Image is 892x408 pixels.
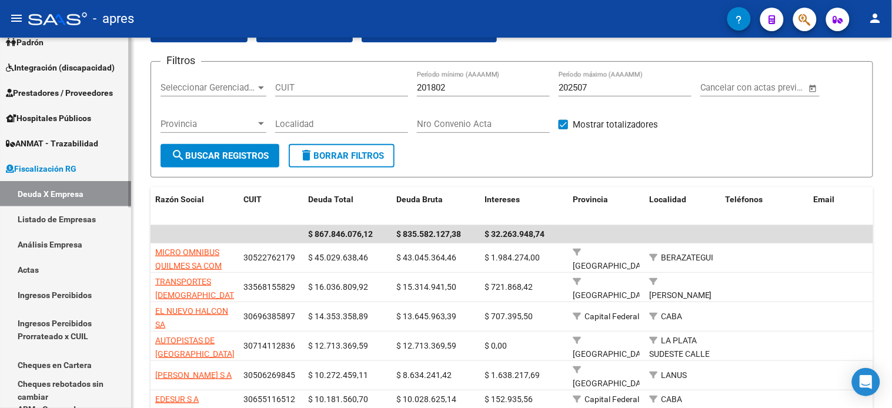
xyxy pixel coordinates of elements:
[308,312,368,321] span: $ 14.353.358,89
[155,195,204,204] span: Razón Social
[485,341,507,350] span: $ 0,00
[155,394,199,404] span: EDESUR S A
[721,187,809,226] datatable-header-cell: Teléfonos
[308,341,368,350] span: $ 12.713.369,59
[243,341,295,350] span: 30714112836
[485,394,533,404] span: $ 152.935,56
[155,248,222,284] span: MICRO OMNIBUS QUILMES SA COM IND Y FINANC
[868,11,883,25] mat-icon: person
[161,144,279,168] button: Buscar Registros
[396,253,456,262] span: $ 43.045.364,46
[649,290,712,300] span: [PERSON_NAME]
[661,312,682,321] span: CABA
[573,349,652,359] span: [GEOGRAPHIC_DATA]
[661,394,682,404] span: CABA
[155,306,228,329] span: EL NUEVO HALCON SA
[644,187,721,226] datatable-header-cell: Localidad
[806,82,820,95] button: Open calendar
[243,282,295,292] span: 33568155829
[396,394,456,404] span: $ 10.028.625,14
[573,195,608,204] span: Provincia
[93,6,134,32] span: - apres
[308,195,353,204] span: Deuda Total
[485,370,540,380] span: $ 1.638.217,69
[726,195,763,204] span: Teléfonos
[243,253,295,262] span: 30522762179
[6,137,98,150] span: ANMAT - Trazabilidad
[243,312,295,321] span: 30696385897
[485,312,533,321] span: $ 707.395,50
[568,187,644,226] datatable-header-cell: Provincia
[661,370,687,380] span: LANUS
[392,187,480,226] datatable-header-cell: Deuda Bruta
[289,144,395,168] button: Borrar Filtros
[396,229,461,239] span: $ 835.582.127,38
[573,379,652,388] span: [GEOGRAPHIC_DATA]
[243,370,295,380] span: 30506269845
[396,341,456,350] span: $ 12.713.369,59
[155,336,240,385] span: AUTOPISTAS DE [GEOGRAPHIC_DATA] ([GEOGRAPHIC_DATA]) SA S. A.
[308,370,368,380] span: $ 10.272.459,11
[573,290,652,300] span: [GEOGRAPHIC_DATA]
[396,312,456,321] span: $ 13.645.963,39
[814,195,835,204] span: Email
[155,370,232,380] span: [PERSON_NAME] S A
[584,312,639,321] span: Capital Federal
[299,151,384,161] span: Borrar Filtros
[485,282,533,292] span: $ 721.868,42
[303,187,392,226] datatable-header-cell: Deuda Total
[649,195,686,204] span: Localidad
[396,195,443,204] span: Deuda Bruta
[573,118,658,132] span: Mostrar totalizadores
[155,277,241,313] span: TRANSPORTES [DEMOGRAPHIC_DATA][PERSON_NAME] S. A.
[649,336,710,385] span: LA PLATA SUDESTE CALLE 50 AMBAS VEREDAS
[308,394,368,404] span: $ 10.181.560,70
[239,187,303,226] datatable-header-cell: CUIT
[661,253,714,262] span: BERAZATEGUI
[151,187,239,226] datatable-header-cell: Razón Social
[243,394,295,404] span: 30655116512
[396,282,456,292] span: $ 15.314.941,50
[161,119,256,129] span: Provincia
[396,370,452,380] span: $ 8.634.241,42
[161,82,256,93] span: Seleccionar Gerenciador
[480,187,568,226] datatable-header-cell: Intereses
[485,195,520,204] span: Intereses
[308,253,368,262] span: $ 45.029.638,46
[852,368,880,396] div: Open Intercom Messenger
[485,253,540,262] span: $ 1.984.274,00
[573,261,652,270] span: [GEOGRAPHIC_DATA]
[485,229,544,239] span: $ 32.263.948,74
[299,148,313,162] mat-icon: delete
[6,112,91,125] span: Hospitales Públicos
[9,11,24,25] mat-icon: menu
[171,151,269,161] span: Buscar Registros
[308,229,373,239] span: $ 867.846.076,12
[161,52,201,69] h3: Filtros
[6,36,44,49] span: Padrón
[6,61,115,74] span: Integración (discapacidad)
[6,162,76,175] span: Fiscalización RG
[243,195,262,204] span: CUIT
[308,282,368,292] span: $ 16.036.809,92
[6,86,113,99] span: Prestadores / Proveedores
[171,148,185,162] mat-icon: search
[584,394,639,404] span: Capital Federal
